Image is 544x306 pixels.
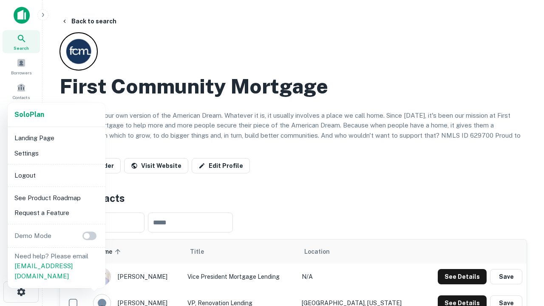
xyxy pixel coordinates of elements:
strong: Solo Plan [14,110,44,119]
p: Need help? Please email [14,251,99,281]
li: See Product Roadmap [11,190,102,206]
li: Landing Page [11,130,102,146]
li: Settings [11,146,102,161]
iframe: Chat Widget [501,211,544,252]
a: [EMAIL_ADDRESS][DOMAIN_NAME] [14,262,73,280]
p: Demo Mode [11,231,55,241]
a: SoloPlan [14,110,44,120]
li: Logout [11,168,102,183]
li: Request a Feature [11,205,102,221]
